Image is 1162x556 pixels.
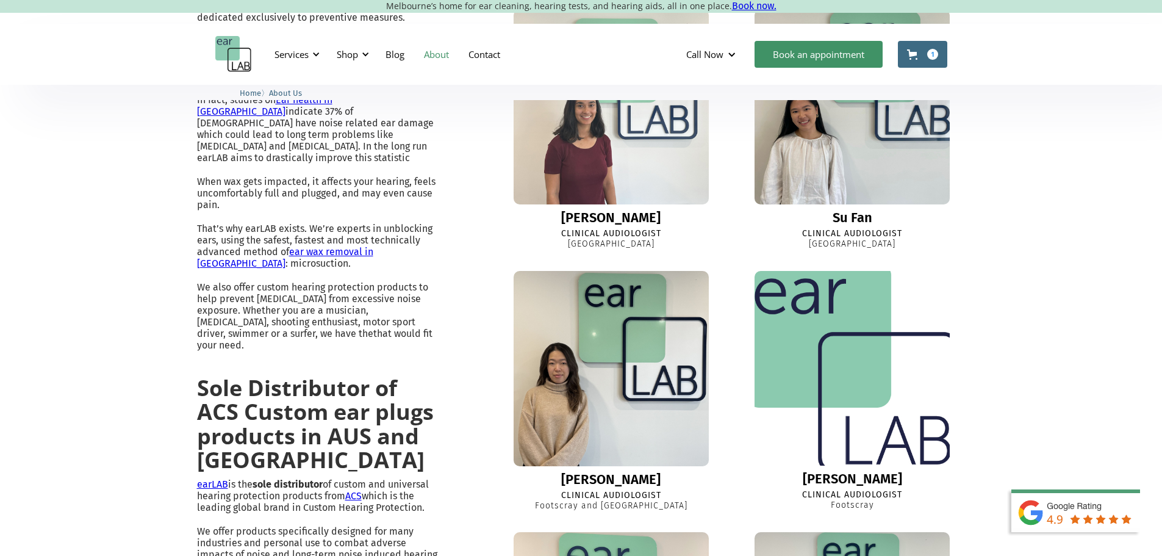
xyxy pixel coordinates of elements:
[337,48,358,60] div: Shop
[745,261,959,474] img: Nicky
[267,36,323,73] div: Services
[197,246,373,269] a: ear wax removal in [GEOGRAPHIC_DATA]
[755,41,883,68] a: Book an appointment
[514,271,709,466] img: Sharon
[739,9,965,250] a: Su FanSu FanClinical Audiologist[GEOGRAPHIC_DATA]
[831,500,874,511] div: Footscray
[755,9,950,204] img: Su Fan
[215,36,252,73] a: home
[459,37,510,72] a: Contact
[197,376,440,472] h2: Sole Distributor of ACS Custom ear plugs products in AUS and [GEOGRAPHIC_DATA]
[898,41,947,68] a: Open cart containing 1 items
[561,491,661,501] div: Clinical Audiologist
[803,472,902,486] div: [PERSON_NAME]
[329,36,373,73] div: Shop
[197,478,228,490] a: earLAB
[561,472,661,487] div: [PERSON_NAME]
[927,49,938,60] div: 1
[535,501,687,511] div: Footscray and [GEOGRAPHIC_DATA]
[809,239,895,250] div: [GEOGRAPHIC_DATA]
[274,48,309,60] div: Services
[498,9,724,250] a: Ella[PERSON_NAME]Clinical Audiologist[GEOGRAPHIC_DATA]
[561,211,661,225] div: [PERSON_NAME]
[240,87,269,99] li: 〉
[561,229,661,239] div: Clinical Audiologist
[269,88,302,98] span: About Us
[739,271,965,511] a: Nicky[PERSON_NAME]Clinical AudiologistFootscray
[802,490,902,500] div: Clinical Audiologist
[197,94,332,117] a: Ear health in [GEOGRAPHIC_DATA]
[376,37,414,72] a: Blog
[269,87,302,98] a: About Us
[253,478,323,490] strong: sole distributor
[240,87,261,98] a: Home
[802,229,902,239] div: Clinical Audiologist
[240,88,261,98] span: Home
[686,48,723,60] div: Call Now
[414,37,459,72] a: About
[498,271,724,511] a: Sharon[PERSON_NAME]Clinical AudiologistFootscray and [GEOGRAPHIC_DATA]
[833,211,872,225] div: Su Fan
[345,490,362,502] a: ACS
[514,9,709,204] img: Ella
[676,36,748,73] div: Call Now
[568,239,655,250] div: [GEOGRAPHIC_DATA]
